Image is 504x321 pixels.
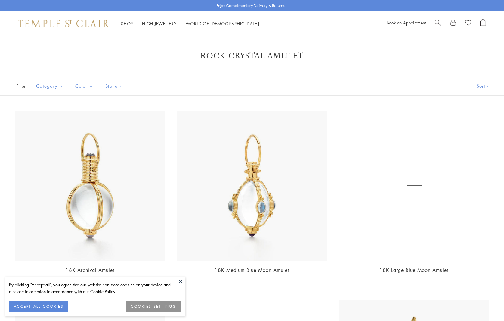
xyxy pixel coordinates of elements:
button: Stone [101,79,128,93]
img: Temple St. Clair [18,20,109,27]
a: 18K Large Blue Moon Amulet [379,267,448,273]
span: Color [72,82,98,90]
img: P54801-E18BM [177,111,327,261]
a: View Wishlist [465,19,471,28]
button: COOKIES SETTINGS [126,301,181,312]
a: Book an Appointment [387,20,426,26]
a: ShopShop [121,20,133,27]
iframe: Gorgias live chat messenger [474,293,498,315]
nav: Main navigation [121,20,259,27]
div: By clicking “Accept all”, you agree that our website can store cookies on your device and disclos... [9,281,181,295]
img: 18K Archival Amulet [15,111,165,261]
button: ACCEPT ALL COOKIES [9,301,68,312]
button: Color [71,79,98,93]
button: Show sort by [463,77,504,95]
a: 18K Archival Amulet [66,267,114,273]
a: Open Shopping Bag [480,19,486,28]
button: Category [32,79,68,93]
a: High JewelleryHigh Jewellery [142,20,177,27]
p: Enjoy Complimentary Delivery & Returns [216,3,285,9]
a: World of [DEMOGRAPHIC_DATA]World of [DEMOGRAPHIC_DATA] [186,20,259,27]
a: P54801-E18BM [339,111,489,261]
span: Category [33,82,68,90]
h1: Rock Crystal Amulet [24,51,480,61]
a: Search [435,19,441,28]
a: 18K Medium Blue Moon Amulet [215,267,289,273]
span: Stone [102,82,128,90]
